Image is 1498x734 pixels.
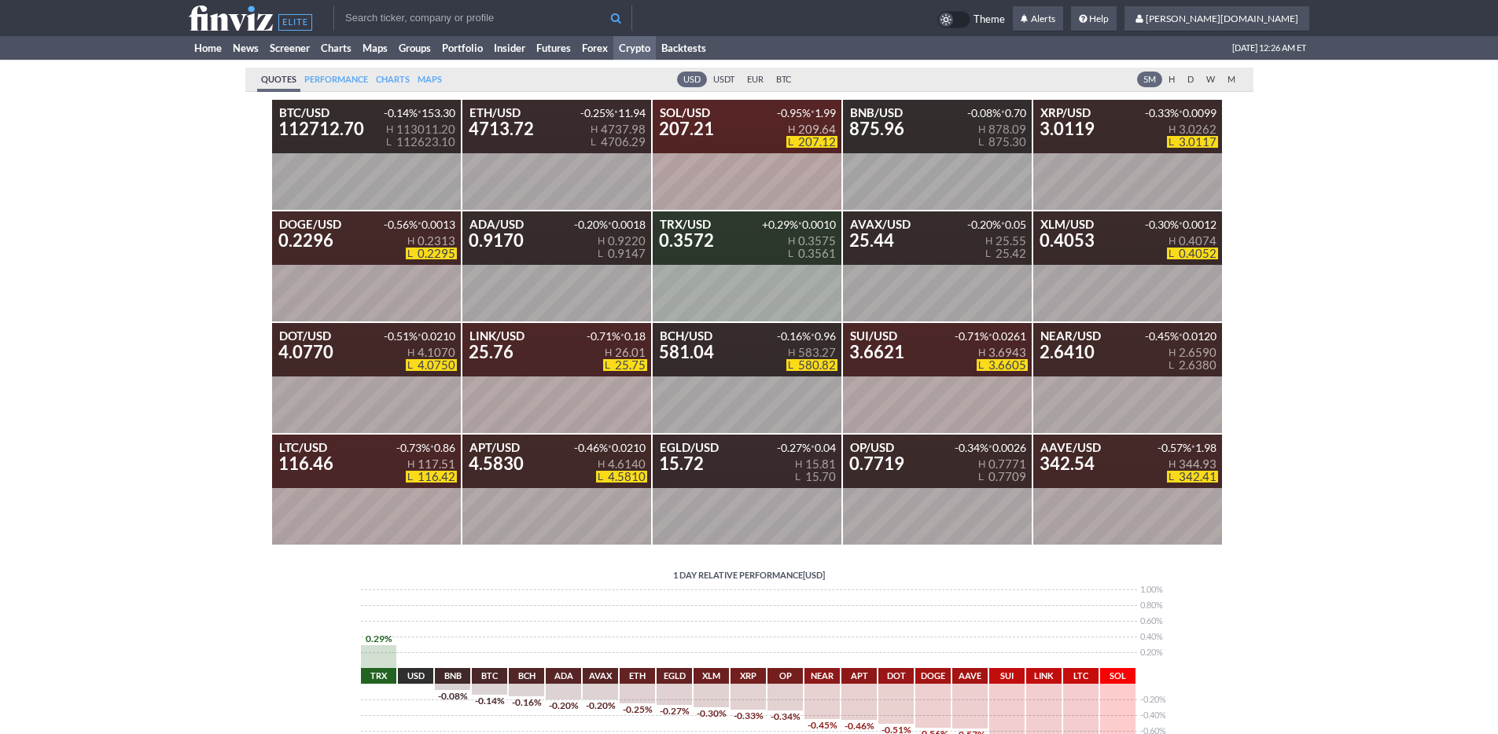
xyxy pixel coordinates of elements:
[396,442,455,455] span: -0.73% 0.86
[788,235,795,247] span: H
[407,359,414,371] span: L
[849,117,904,141] span: 875.96
[591,136,597,148] span: L
[598,471,604,483] span: L
[576,36,613,60] a: Forex
[1179,218,1182,229] span: •
[657,668,692,684] div: EGLD
[361,634,396,644] div: 0.29 %
[603,359,646,371] div: 25.75
[788,136,794,148] span: L
[372,68,414,92] a: Charts
[531,36,576,60] a: Futures
[694,709,729,718] div: -0.30 %
[762,218,835,232] span: +0.29% 0.0010
[653,100,841,210] a: SOL/USD207.21-0.95%•1.99H 209.64L 207.12
[1167,123,1217,135] div: 3.0262
[978,136,985,148] span: L
[1040,117,1095,141] span: 3.0119
[1001,107,1004,118] span: •
[333,6,632,31] input: Search ticker, company or profile
[407,471,414,483] span: L
[603,347,646,358] div: 26.01
[653,211,841,321] a: TRX/USD0.3572+0.29%•0.0010H 0.3575L 0.3561
[613,36,656,60] a: Crypto
[580,107,645,120] span: -0.25% 11.94
[430,442,433,453] span: •
[767,668,803,684] div: OP
[278,229,333,252] span: 0.2296
[509,698,544,707] div: -0.16 %
[795,458,802,470] span: H
[384,330,455,343] span: -0.51% 0.0210
[227,36,264,60] a: News
[300,68,372,92] a: Performance
[786,248,837,259] div: 0.3561
[804,668,840,684] div: NEAR
[786,136,837,148] div: 207.12
[660,107,710,119] span: SOL/USD
[1191,442,1194,453] span: •
[1169,359,1175,371] span: L
[406,248,456,259] div: 0.2295
[462,323,651,433] a: LINK/USD25.76-0.71%•0.18H 26.01L 25.75
[1169,458,1176,470] span: H
[1100,668,1135,684] div: SOL
[1158,442,1216,455] span: -0.57% 1.98
[583,668,618,684] div: AVAX
[660,218,711,230] span: TRX/USD
[386,136,392,148] span: L
[272,100,461,210] a: BTC/USD112712.70-0.14%•153.30H 113011.20L 112623.10
[1167,471,1217,483] div: 342.41
[418,218,421,229] span: •
[596,235,646,247] div: 0.9220
[849,340,904,364] span: 3.6621
[777,442,835,455] span: -0.27% 0.04
[978,458,985,470] span: H
[1033,435,1222,545] a: AAVE/USD342.54-0.57%•1.98H 344.93L 342.41
[620,705,655,714] div: -0.25 %
[469,229,524,252] span: 0.9170
[793,471,837,483] div: 15.70
[1169,248,1175,259] span: L
[546,701,581,710] div: -0.20 %
[707,72,741,87] a: USDT
[361,668,396,684] div: TRX
[788,123,795,135] span: H
[741,72,770,87] a: EUR
[843,435,1032,545] a: OP/USD0.7719-0.34%•0.0026H 0.7771L 0.7709
[984,235,1027,247] div: 25.55
[1221,72,1242,87] a: M
[385,136,456,148] div: 112623.10
[598,458,605,470] span: H
[978,471,985,483] span: L
[279,107,329,119] span: BTC/USD
[1145,330,1216,343] span: -0.45% 0.0120
[841,721,877,731] div: -0.46 %
[462,211,651,321] a: ADA/USD0.9170-0.20%•0.0018H 0.9220L 0.9147
[777,107,835,120] span: -0.95% 1.99
[436,36,488,60] a: Portfolio
[977,359,1027,371] div: 3.6605
[1140,629,1164,644] div: 0.40 %
[653,435,841,545] a: EGLD/USD15.72-0.27%•0.04H 15.81L 15.70
[731,711,766,721] div: -0.33 %
[989,668,1025,684] div: SUI
[1013,6,1063,31] a: Alerts
[1167,248,1217,259] div: 0.4052
[1040,452,1095,475] span: 342.54
[978,123,985,135] span: H
[978,359,985,371] span: L
[1040,442,1101,453] span: AAVE/USD
[257,68,300,92] a: Quotes
[1040,330,1101,342] span: NEAR/USD
[1200,72,1221,87] a: W
[811,107,814,118] span: •
[841,668,877,684] div: APT
[1140,707,1164,723] div: - 0.40 %
[1140,692,1164,707] div: - 0.20 %
[361,569,1137,582] h1: 1 Day Relative Performance [ USD ]
[659,340,714,364] span: 581.04
[659,117,714,141] span: 207.21
[620,330,624,341] span: •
